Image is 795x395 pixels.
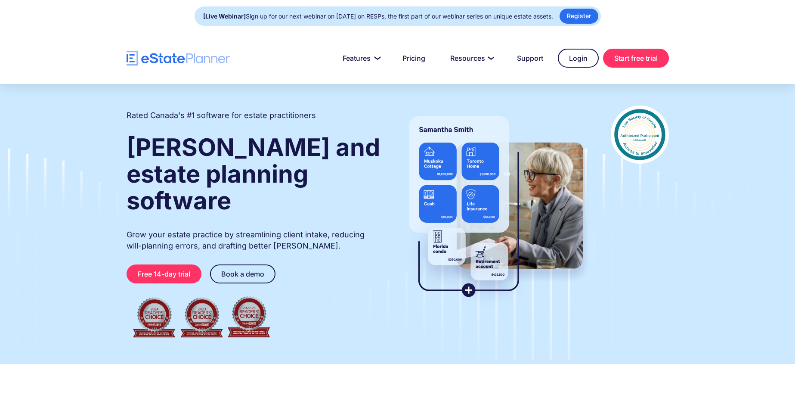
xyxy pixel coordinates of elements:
h2: Rated Canada's #1 software for estate practitioners [127,110,316,121]
strong: [Live Webinar] [203,12,246,20]
strong: [PERSON_NAME] and estate planning software [127,133,380,215]
a: Free 14-day trial [127,264,201,283]
a: Support [507,50,554,67]
a: home [127,51,230,66]
div: Sign up for our next webinar on [DATE] on RESPs, the first part of our webinar series on unique e... [203,10,553,22]
a: Login [558,49,599,68]
a: Start free trial [603,49,669,68]
p: Grow your estate practice by streamlining client intake, reducing will-planning errors, and draft... [127,229,381,252]
a: Resources [440,50,502,67]
a: Book a demo [210,264,275,283]
a: Features [332,50,388,67]
img: estate planner showing wills to their clients, using eState Planner, a leading estate planning so... [399,106,594,308]
a: Pricing [392,50,436,67]
a: Register [560,9,598,24]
